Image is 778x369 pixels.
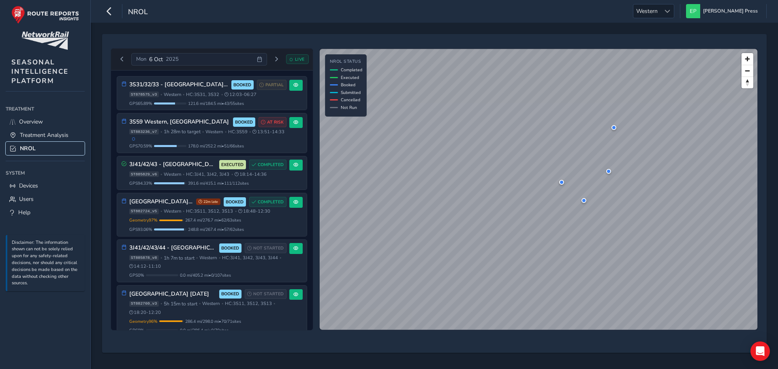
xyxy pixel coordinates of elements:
[205,129,223,135] span: Western
[129,171,159,177] span: ST885829_v6
[6,128,85,142] a: Treatment Analysis
[341,105,357,111] span: Not Run
[186,92,219,98] span: HC: 3S31, 3S32
[164,255,194,261] span: 1h 7m to start
[252,129,284,135] span: 13:51 - 14:33
[129,327,144,333] span: GPS 0 %
[185,217,241,223] span: 267.4 mi / 276.7 mi • 62 / 63 sites
[183,172,184,177] span: •
[258,162,284,168] span: COMPLETED
[221,162,244,168] span: EXECUTED
[202,130,204,134] span: •
[686,4,700,18] img: diamond-layout
[129,272,144,278] span: GPS 0 %
[164,301,197,307] span: 5h 15m to start
[330,59,362,64] h4: NROL Status
[129,129,159,134] span: ST883236_v7
[129,161,216,168] h3: 3J41/42/43 - [GEOGRAPHIC_DATA], B&H & [GEOGRAPHIC_DATA]
[225,301,272,307] span: HC: 3S11, 3S12, 3S13
[164,208,181,214] span: Western
[258,199,284,205] span: COMPLETED
[221,291,239,297] span: BOOKED
[224,92,256,98] span: 12:03 - 06:27
[742,53,753,65] button: Zoom in
[280,256,281,260] span: •
[160,130,162,134] span: •
[270,54,283,64] button: Next day
[129,309,161,316] span: 18:20 - 12:20
[129,318,158,324] span: Geometry 96 %
[19,182,38,190] span: Devices
[238,208,270,214] span: 18:48 - 12:30
[6,206,85,219] a: Help
[183,209,184,213] span: •
[129,198,193,205] h3: [GEOGRAPHIC_DATA] 3S11,12,13 [DATE]
[186,208,233,214] span: HC: 3S11, 3S12, 3S13
[235,119,253,126] span: BOOKED
[160,301,162,306] span: •
[196,256,198,260] span: •
[129,226,152,232] span: GPS 93.06 %
[231,172,233,177] span: •
[228,129,248,135] span: HC: 3S59
[6,103,85,115] div: Treatment
[341,97,360,103] span: Cancelled
[267,119,284,126] span: AT RISK
[19,118,43,126] span: Overview
[6,142,85,155] a: NROL
[6,192,85,206] a: Users
[249,130,251,134] span: •
[164,128,201,135] span: 1h 28m to target
[202,301,220,307] span: Western
[633,4,660,18] span: Western
[128,7,148,18] span: NROL
[164,92,181,98] span: Western
[188,226,244,232] span: 248.8 mi / 267.4 mi • 57 / 62 sites
[180,327,229,333] span: 0.0 mi / 286.4 mi • 0 / 70 sites
[180,272,231,278] span: 0.0 mi / 405.2 mi • 0 / 107 sites
[295,56,305,62] span: LIVE
[221,245,239,252] span: BOOKED
[19,195,34,203] span: Users
[129,209,159,214] span: ST882724_v5
[199,301,201,306] span: •
[20,145,36,152] span: NROL
[222,301,223,306] span: •
[235,171,267,177] span: 18:14 - 14:36
[160,256,162,260] span: •
[129,291,216,298] h3: [GEOGRAPHIC_DATA] [DATE]
[265,82,284,88] span: PARTIAL
[6,167,85,179] div: System
[341,67,362,73] span: Completed
[11,58,68,85] span: SEASONAL INTELLIGENCE PLATFORM
[149,55,163,63] span: 6 Oct
[160,209,162,213] span: •
[196,198,220,205] span: 22m late
[742,65,753,77] button: Zoom out
[129,217,158,223] span: Geometry 97 %
[233,82,251,88] span: BOOKED
[199,255,217,261] span: Western
[188,100,244,107] span: 121.6 mi / 184.5 mi • 43 / 55 sites
[222,255,278,261] span: HC: 3J41, 3J42, 3J43, 3J44
[703,4,758,18] span: [PERSON_NAME] Press
[188,143,244,149] span: 178.0 mi / 252.2 mi • 51 / 66 sites
[21,32,69,50] img: customer logo
[129,92,159,97] span: ST878575_v3
[253,245,284,252] span: NOT STARTED
[129,255,159,261] span: ST885878_v8
[18,209,30,216] span: Help
[274,301,275,306] span: •
[129,263,161,269] span: 14:12 - 11:10
[6,179,85,192] a: Devices
[160,92,162,97] span: •
[225,130,227,134] span: •
[129,301,159,307] span: ST882760_v3
[188,180,249,186] span: 391.6 mi / 415.1 mi • 111 / 112 sites
[686,4,761,18] button: [PERSON_NAME] Press
[742,77,753,88] button: Reset bearing to north
[160,172,162,177] span: •
[186,171,229,177] span: HC: 3J41, 3J42, 3J43
[235,209,237,213] span: •
[164,171,181,177] span: Western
